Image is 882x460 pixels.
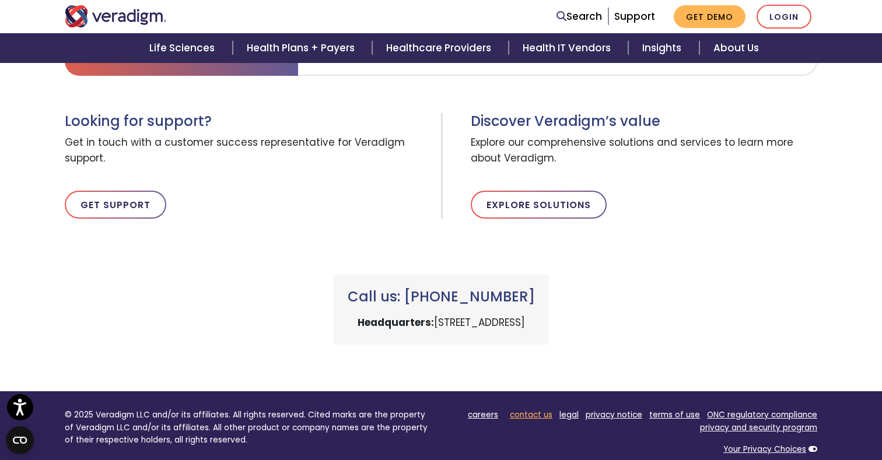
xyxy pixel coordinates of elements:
[509,33,628,63] a: Health IT Vendors
[559,409,579,420] a: legal
[468,409,498,420] a: careers
[556,9,602,24] a: Search
[348,315,535,331] p: [STREET_ADDRESS]
[65,409,432,447] p: © 2025 Veradigm LLC and/or its affiliates. All rights reserved. Cited marks are the property of V...
[372,33,509,63] a: Healthcare Providers
[510,409,552,420] a: contact us
[6,426,34,454] button: Open CMP widget
[65,130,432,172] span: Get in touch with a customer success representative for Veradigm support.
[348,289,535,306] h3: Call us: [PHONE_NUMBER]
[614,9,655,23] a: Support
[65,191,166,219] a: Get Support
[135,33,232,63] a: Life Sciences
[586,409,642,420] a: privacy notice
[723,444,806,455] a: Your Privacy Choices
[65,5,167,27] img: Veradigm logo
[699,33,773,63] a: About Us
[233,33,372,63] a: Health Plans + Payers
[757,5,811,29] a: Login
[471,191,607,219] a: Explore Solutions
[674,5,745,28] a: Get Demo
[700,422,817,433] a: privacy and security program
[707,409,817,420] a: ONC regulatory compliance
[471,130,817,172] span: Explore our comprehensive solutions and services to learn more about Veradigm.
[471,113,817,130] h3: Discover Veradigm’s value
[65,113,432,130] h3: Looking for support?
[649,409,700,420] a: terms of use
[628,33,699,63] a: Insights
[358,315,434,329] strong: Headquarters:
